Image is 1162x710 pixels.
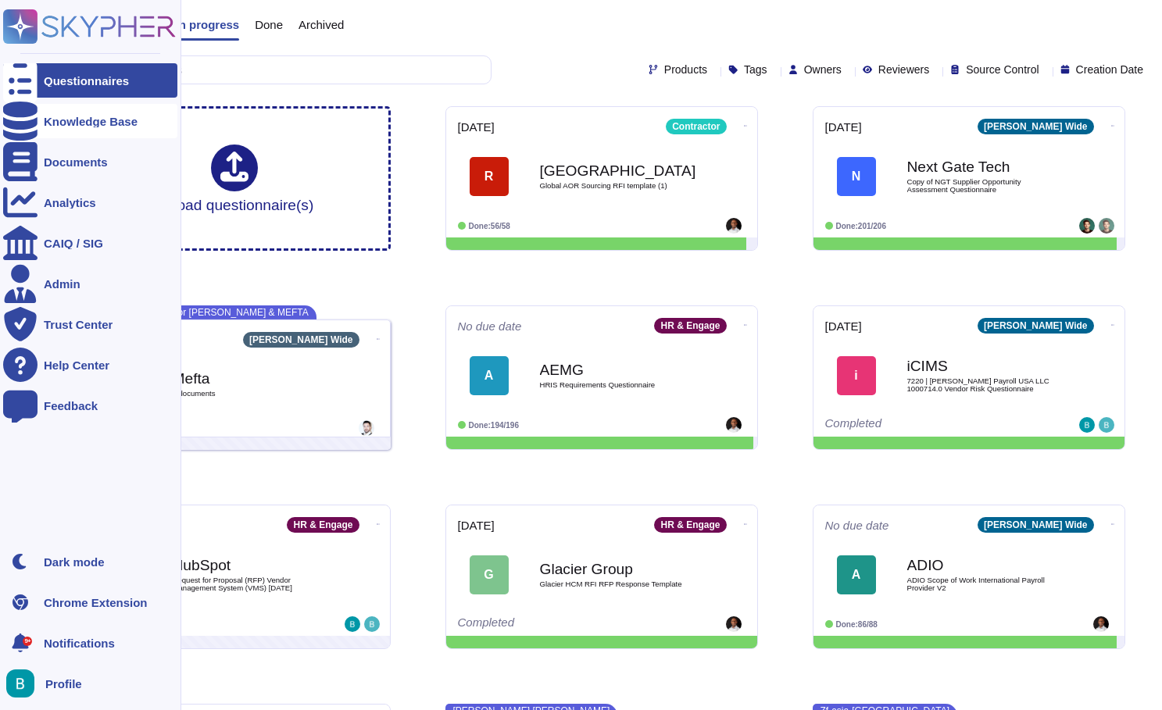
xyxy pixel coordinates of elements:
[3,585,177,619] a: Chrome Extension
[1076,64,1143,75] span: Creation Date
[470,356,509,395] div: A
[173,371,329,386] b: Mefta
[78,305,316,319] span: Supplier New vendor for [PERSON_NAME] & MEFTA
[173,390,329,398] span: 3 document s
[907,159,1064,174] b: Next Gate Tech
[907,377,1064,392] span: 7220 | [PERSON_NAME] Payroll USA LLC 1000714.0 Vendor Risk Questionnaire
[664,64,707,75] span: Products
[287,517,359,533] div: HR & Engage
[470,555,509,594] div: G
[175,19,239,30] span: In progress
[837,356,876,395] div: i
[837,555,876,594] div: A
[470,157,509,196] div: R
[44,597,148,608] div: Chrome Extension
[23,637,32,646] div: 9+
[540,182,696,190] span: Global AOR Sourcing RFI template (1)
[825,320,862,332] span: [DATE]
[978,318,1094,334] div: [PERSON_NAME] Wide
[364,616,380,632] img: user
[44,156,108,168] div: Documents
[469,222,510,230] span: Done: 56/58
[44,400,98,412] div: Feedback
[540,580,696,588] span: Glacier HCM RFI RFP Response Template
[3,63,177,98] a: Questionnaires
[44,359,109,371] div: Help Center
[458,519,495,531] span: [DATE]
[458,121,495,133] span: [DATE]
[45,678,82,690] span: Profile
[1099,218,1114,234] img: user
[3,104,177,138] a: Knowledge Base
[3,388,177,423] a: Feedback
[907,576,1064,591] span: ADIO Scope of Work International Payroll Provider V2
[726,218,742,234] img: user
[726,616,742,632] img: user
[836,620,878,629] span: Done: 86/88
[44,116,138,127] div: Knowledge Base
[299,19,344,30] span: Archived
[91,616,282,632] div: Action required
[540,562,696,576] b: Glacier Group
[825,417,1017,433] div: Completed
[1079,218,1095,234] img: user
[44,75,129,87] div: Questionnaires
[62,56,491,84] input: Search by keywords
[44,319,113,330] div: Trust Center
[44,278,80,290] div: Admin
[3,348,177,382] a: Help Center
[836,222,887,230] span: Done: 201/206
[1093,616,1109,632] img: user
[44,637,115,649] span: Notifications
[3,666,45,701] button: user
[173,558,329,573] b: HubSpot
[458,320,522,332] span: No due date
[540,362,696,377] b: AEMG
[837,157,876,196] div: N
[359,420,374,436] img: user
[44,556,105,568] div: Dark mode
[345,616,360,632] img: user
[3,226,177,260] a: CAIQ / SIG
[654,318,726,334] div: HR & Engage
[3,307,177,341] a: Trust Center
[469,421,520,430] span: Done: 194/196
[458,616,649,632] div: Completed
[907,558,1064,573] b: ADIO
[744,64,767,75] span: Tags
[6,669,34,698] img: user
[907,178,1064,193] span: Copy of NGT Supplier Opportunity Assessment Questionnaire
[966,64,1039,75] span: Source Control
[3,185,177,219] a: Analytics
[825,121,862,133] span: [DATE]
[978,517,1094,533] div: [PERSON_NAME] Wide
[1099,417,1114,433] img: user
[173,576,329,591] span: Request for Proposal (RFP) Vendor Management System (VMS) [DATE]
[878,64,929,75] span: Reviewers
[1079,417,1095,433] img: user
[44,197,96,209] div: Analytics
[44,237,103,249] div: CAIQ / SIG
[3,266,177,301] a: Admin
[243,332,359,348] div: [PERSON_NAME] Wide
[666,119,726,134] div: Contractor
[654,517,726,533] div: HR & Engage
[825,519,889,531] span: No due date
[726,417,742,433] img: user
[978,119,1094,134] div: [PERSON_NAME] Wide
[540,163,696,178] b: [GEOGRAPHIC_DATA]
[3,144,177,179] a: Documents
[540,381,696,389] span: HRIS Requirements Questionnaire
[255,19,283,30] span: Done
[804,64,842,75] span: Owners
[155,144,314,212] div: Upload questionnaire(s)
[907,359,1064,373] b: iCIMS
